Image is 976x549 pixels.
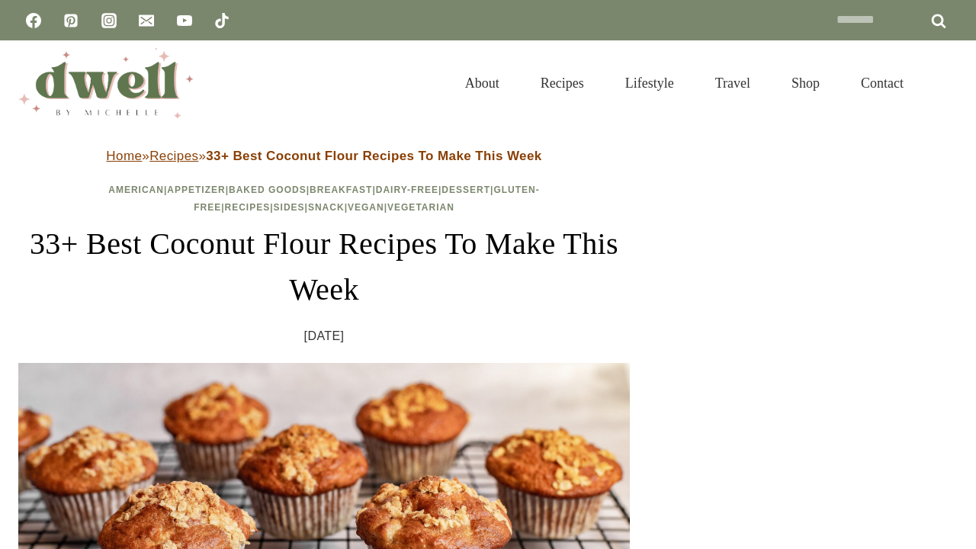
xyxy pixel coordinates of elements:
nav: Primary Navigation [445,56,924,110]
a: Appetizer [167,185,225,195]
a: Contact [840,56,924,110]
a: Breakfast [310,185,372,195]
span: | | | | | | | | | | | [108,185,539,213]
a: YouTube [169,5,200,36]
img: DWELL by michelle [18,48,194,118]
a: Travel [695,56,771,110]
a: TikTok [207,5,237,36]
h1: 33+ Best Coconut Flour Recipes To Make This Week [18,221,630,313]
a: Home [106,149,142,163]
button: View Search Form [932,70,958,96]
strong: 33+ Best Coconut Flour Recipes To Make This Week [206,149,541,163]
a: Lifestyle [605,56,695,110]
a: Vegan [348,202,384,213]
a: Pinterest [56,5,86,36]
a: Email [131,5,162,36]
a: About [445,56,520,110]
a: Recipes [225,202,271,213]
a: Dairy-Free [376,185,438,195]
a: Shop [771,56,840,110]
a: Recipes [149,149,198,163]
a: Recipes [520,56,605,110]
a: Sides [274,202,305,213]
a: Vegetarian [387,202,454,213]
a: Instagram [94,5,124,36]
span: » » [106,149,541,163]
a: Facebook [18,5,49,36]
a: American [108,185,164,195]
time: [DATE] [304,325,345,348]
a: Snack [308,202,345,213]
a: Baked Goods [229,185,307,195]
a: Dessert [441,185,490,195]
